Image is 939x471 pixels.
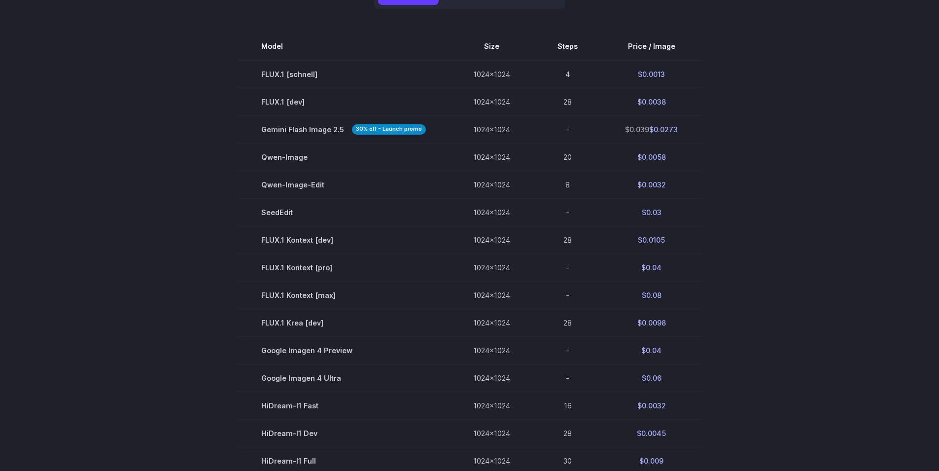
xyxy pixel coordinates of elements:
[601,254,701,282] td: $0.04
[450,364,534,392] td: 1024x1024
[534,226,601,254] td: 28
[601,392,701,420] td: $0.0032
[534,364,601,392] td: -
[601,337,701,364] td: $0.04
[601,364,701,392] td: $0.06
[601,60,701,88] td: $0.0013
[238,364,450,392] td: Google Imagen 4 Ultra
[450,60,534,88] td: 1024x1024
[450,199,534,226] td: 1024x1024
[601,226,701,254] td: $0.0105
[450,226,534,254] td: 1024x1024
[238,171,450,198] td: Qwen-Image-Edit
[450,143,534,171] td: 1024x1024
[601,282,701,309] td: $0.08
[450,337,534,364] td: 1024x1024
[238,88,450,115] td: FLUX.1 [dev]
[261,124,426,135] span: Gemini Flash Image 2.5
[534,171,601,198] td: 8
[238,33,450,60] th: Model
[238,309,450,337] td: FLUX.1 Krea [dev]
[450,282,534,309] td: 1024x1024
[450,254,534,282] td: 1024x1024
[534,60,601,88] td: 4
[534,309,601,337] td: 28
[238,60,450,88] td: FLUX.1 [schnell]
[238,199,450,226] td: SeedEdit
[450,420,534,447] td: 1024x1024
[601,115,701,143] td: $0.0273
[238,337,450,364] td: Google Imagen 4 Preview
[238,254,450,282] td: FLUX.1 Kontext [pro]
[450,392,534,420] td: 1024x1024
[534,115,601,143] td: -
[534,254,601,282] td: -
[601,420,701,447] td: $0.0045
[601,199,701,226] td: $0.03
[601,143,701,171] td: $0.0058
[601,309,701,337] td: $0.0098
[601,88,701,115] td: $0.0038
[534,282,601,309] td: -
[534,143,601,171] td: 20
[534,88,601,115] td: 28
[534,420,601,447] td: 28
[352,124,426,135] strong: 30% off - Launch promo
[601,171,701,198] td: $0.0032
[625,125,649,134] s: $0.039
[450,33,534,60] th: Size
[238,420,450,447] td: HiDream-I1 Dev
[450,171,534,198] td: 1024x1024
[601,33,701,60] th: Price / Image
[450,115,534,143] td: 1024x1024
[534,337,601,364] td: -
[450,309,534,337] td: 1024x1024
[534,33,601,60] th: Steps
[238,282,450,309] td: FLUX.1 Kontext [max]
[450,88,534,115] td: 1024x1024
[238,143,450,171] td: Qwen-Image
[534,199,601,226] td: -
[238,392,450,420] td: HiDream-I1 Fast
[534,392,601,420] td: 16
[238,226,450,254] td: FLUX.1 Kontext [dev]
